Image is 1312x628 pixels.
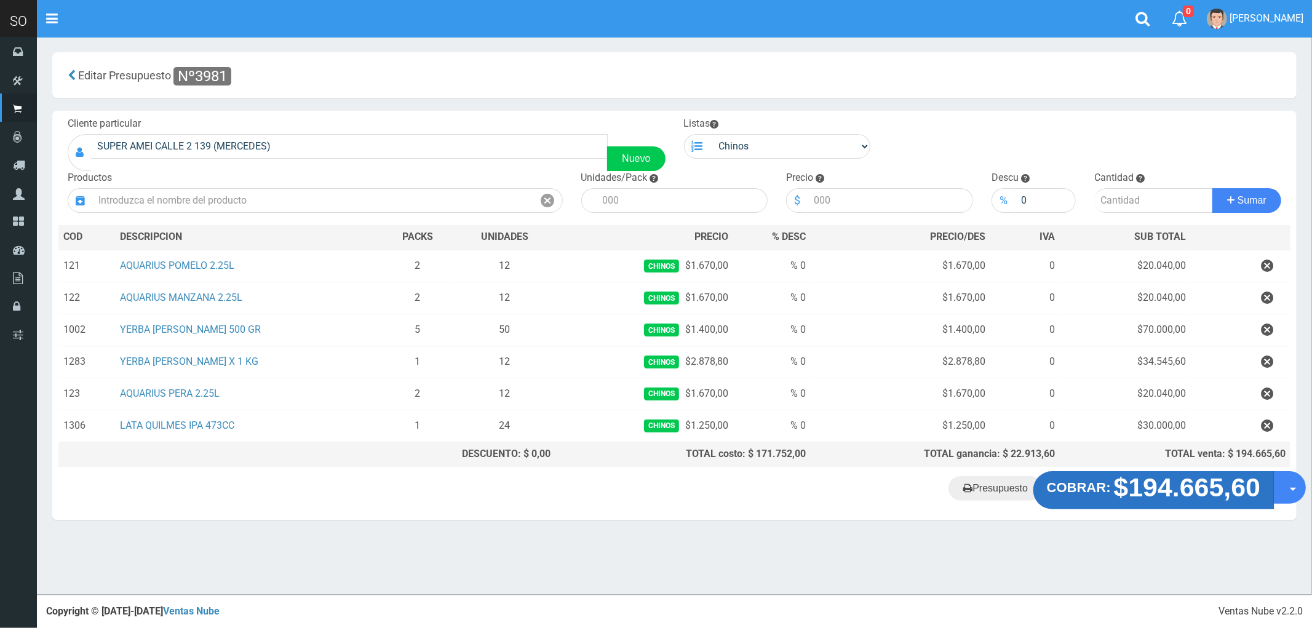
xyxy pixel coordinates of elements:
label: Unidades/Pack [581,171,648,185]
th: UNIDADES [454,225,556,250]
td: 2 [381,250,453,282]
td: 1002 [58,314,115,346]
td: 2 [381,378,453,410]
div: TOTAL costo: $ 171.752,00 [560,447,806,461]
td: $1.250,00 [811,410,990,442]
span: PRECIO [694,230,728,244]
td: $20.040,00 [1060,282,1191,314]
td: % 0 [733,282,811,314]
span: Chinos [644,356,679,368]
td: 1 [381,410,453,442]
a: Nuevo [607,146,665,171]
td: 50 [454,314,556,346]
input: Cantidad [1094,188,1213,213]
td: 1306 [58,410,115,442]
label: Productos [68,171,112,185]
input: Introduzca el nombre del producto [92,188,534,213]
span: 0 [1183,6,1194,17]
td: $70.000,00 [1060,314,1191,346]
td: 0 [990,410,1060,442]
span: Editar Presupuesto [78,69,171,82]
td: 5 [381,314,453,346]
span: CRIPCION [138,231,182,242]
td: 0 [990,282,1060,314]
td: % 0 [733,378,811,410]
td: $20.040,00 [1060,378,1191,410]
span: Nº3981 [173,67,231,85]
span: Sumar [1238,195,1266,205]
a: YERBA [PERSON_NAME] X 1 KG [120,356,258,367]
td: $20.040,00 [1060,250,1191,282]
button: Sumar [1212,188,1281,213]
td: 0 [990,250,1060,282]
td: $2.878,80 [811,346,990,378]
strong: COBRAR: [1047,480,1111,495]
td: 123 [58,378,115,410]
div: DESCUENTO: $ 0,00 [386,447,551,461]
td: $1.250,00 [555,410,733,442]
td: 12 [454,378,556,410]
td: 1 [381,346,453,378]
a: LATA QUILMES IPA 473CC [120,419,234,431]
label: Precio [786,171,813,185]
span: Chinos [644,419,679,432]
input: 000 [808,188,973,213]
span: % DESC [772,231,806,242]
td: 24 [454,410,556,442]
label: Cantidad [1094,171,1134,185]
td: 0 [990,346,1060,378]
td: $1.670,00 [555,250,733,282]
div: TOTAL venta: $ 194.665,60 [1065,447,1286,461]
span: [PERSON_NAME] [1230,12,1303,24]
td: % 0 [733,410,811,442]
td: % 0 [733,314,811,346]
span: IVA [1040,231,1055,242]
a: Ventas Nube [163,605,220,617]
th: COD [58,225,115,250]
span: Chinos [644,260,679,272]
input: 000 [1015,188,1076,213]
td: $30.000,00 [1060,410,1191,442]
td: 12 [454,250,556,282]
span: Chinos [644,292,679,304]
span: Chinos [644,388,679,400]
td: $34.545,60 [1060,346,1191,378]
td: $1.670,00 [811,250,990,282]
a: AQUARIUS MANZANA 2.25L [120,292,242,303]
td: 1283 [58,346,115,378]
label: Listas [684,117,719,131]
a: AQUARIUS POMELO 2.25L [120,260,234,271]
th: PACKS [381,225,453,250]
td: $2.878,80 [555,346,733,378]
label: Descu [992,171,1019,185]
td: $1.670,00 [811,282,990,314]
td: $1.400,00 [555,314,733,346]
img: User Image [1207,9,1227,29]
td: % 0 [733,250,811,282]
a: Presupuesto [948,476,1043,501]
td: $1.670,00 [555,378,733,410]
td: 0 [990,314,1060,346]
strong: $194.665,60 [1114,473,1261,502]
button: COBRAR: $194.665,60 [1033,472,1274,510]
a: YERBA [PERSON_NAME] 500 GR [120,324,261,335]
div: TOTAL ganancia: $ 22.913,60 [816,447,1055,461]
td: 122 [58,282,115,314]
td: $1.670,00 [555,282,733,314]
span: Chinos [644,324,679,336]
input: 000 [597,188,768,213]
td: 0 [990,378,1060,410]
div: $ [786,188,808,213]
label: Cliente particular [68,117,141,131]
div: % [992,188,1015,213]
span: PRECIO/DES [930,231,985,242]
input: Consumidor Final [91,134,608,159]
td: $1.400,00 [811,314,990,346]
a: AQUARIUS PERA 2.25L [120,388,220,399]
th: DES [115,225,381,250]
td: % 0 [733,346,811,378]
td: $1.670,00 [811,378,990,410]
strong: Copyright © [DATE]-[DATE] [46,605,220,617]
div: Ventas Nube v2.2.0 [1219,605,1303,619]
td: 121 [58,250,115,282]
